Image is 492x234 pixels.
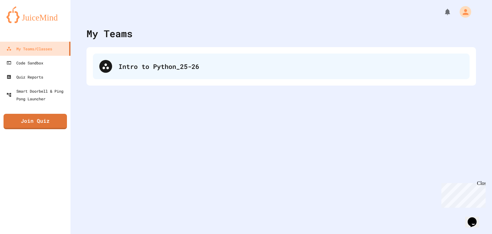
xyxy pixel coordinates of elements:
div: Quiz Reports [6,73,43,81]
div: Intro to Python_25-26 [93,54,470,79]
div: Code Sandbox [6,59,43,67]
div: Intro to Python_25-26 [119,62,463,71]
div: Smart Doorbell & Ping Pong Launcher [6,87,68,103]
div: My Teams/Classes [6,45,52,53]
div: Chat with us now!Close [3,3,44,41]
div: My Teams [86,26,133,41]
a: Join Quiz [4,114,67,129]
img: logo-orange.svg [6,6,64,23]
iframe: chat widget [439,180,486,208]
div: My Account [453,4,473,19]
div: My Notifications [432,6,453,17]
iframe: chat widget [465,208,486,228]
